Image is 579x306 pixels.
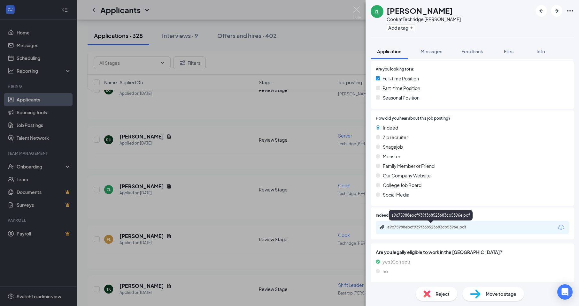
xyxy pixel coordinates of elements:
span: Reject [436,290,450,297]
svg: ArrowLeftNew [537,7,545,15]
span: Messages [421,49,442,54]
button: ArrowLeftNew [536,5,547,17]
span: Zip recruiter [383,134,408,141]
span: Full-time Position [382,75,419,82]
svg: Paperclip [380,225,385,230]
span: College Job Board [383,182,421,189]
span: Part-time Position [382,85,420,92]
div: Cook at Techridge [PERSON_NAME] [387,16,461,22]
span: Monster [383,153,400,160]
button: PlusAdd a tag [387,24,415,31]
span: Move to stage [486,290,516,297]
a: Paperclipa9c75988ebcf939f368523683cb5396e.pdf [380,225,483,231]
div: a9c75988ebcf939f368523683cb5396e.pdf [387,225,477,230]
svg: Download [557,224,565,231]
span: Snagajob [383,143,403,150]
span: How did you hear about this job posting? [376,116,451,122]
div: Open Intercom Messenger [557,284,573,300]
div: a9c75988ebcf939f368523683cb5396e.pdf [389,210,473,220]
span: Indeed [383,124,398,131]
span: yes (Correct) [382,258,410,265]
h1: [PERSON_NAME] [387,5,453,16]
span: Application [377,49,401,54]
div: ZL [374,8,380,15]
svg: ArrowRight [553,7,560,15]
span: Indeed Resume [376,213,404,219]
svg: Plus [410,26,413,30]
span: Feedback [461,49,483,54]
span: Our Company Website [383,172,431,179]
span: Are you legally eligible to work in the [GEOGRAPHIC_DATA]? [376,249,569,256]
button: ArrowRight [551,5,562,17]
span: Info [537,49,545,54]
svg: Ellipses [566,7,574,15]
span: Files [504,49,513,54]
span: Social Media [383,191,409,198]
span: no [382,268,388,275]
span: Are you looking for a: [376,66,414,72]
span: Seasonal Position [382,94,420,101]
span: Family Member or Friend [383,162,435,169]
